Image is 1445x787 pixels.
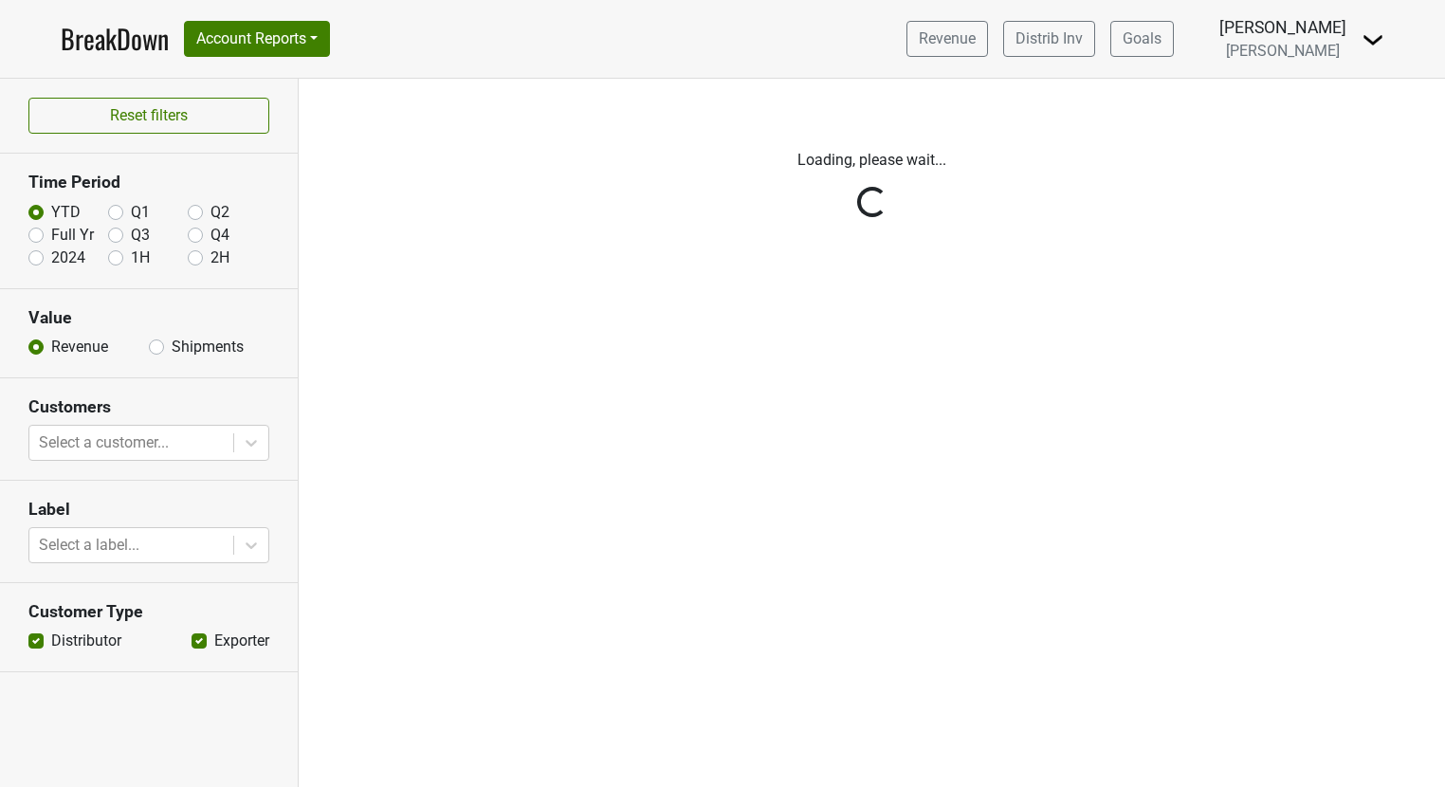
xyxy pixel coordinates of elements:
a: Goals [1110,21,1174,57]
p: Loading, please wait... [346,149,1399,172]
img: Dropdown Menu [1362,28,1384,51]
a: Distrib Inv [1003,21,1095,57]
div: [PERSON_NAME] [1219,15,1346,40]
a: Revenue [906,21,988,57]
button: Account Reports [184,21,330,57]
span: [PERSON_NAME] [1226,42,1340,60]
a: BreakDown [61,19,169,59]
